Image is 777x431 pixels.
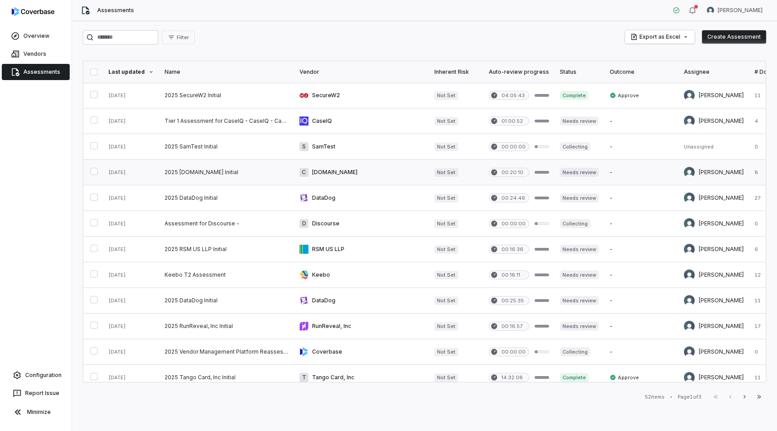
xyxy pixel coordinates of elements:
[25,372,62,379] span: Configuration
[755,68,773,76] div: # Docs
[23,50,46,58] span: Vendors
[702,30,766,44] button: Create Assessment
[97,7,134,14] span: Assessments
[434,68,478,76] div: Inherent Risk
[604,185,679,211] td: -
[604,108,679,134] td: -
[684,372,695,383] img: Sayantan Bhattacherjee avatar
[25,390,59,397] span: Report Issue
[108,68,154,76] div: Last updated
[2,46,70,62] a: Vendors
[684,193,695,203] img: Sayantan Bhattacherjee avatar
[610,68,673,76] div: Outcome
[684,218,695,229] img: Sayantan Bhattacherjee avatar
[560,68,599,76] div: Status
[604,211,679,237] td: -
[604,314,679,339] td: -
[604,160,679,185] td: -
[684,269,695,280] img: Tomo Majima avatar
[12,7,54,16] img: logo-D7KZi-bG.svg
[684,167,695,178] img: Sayantan Bhattacherjee avatar
[299,68,424,76] div: Vendor
[4,403,68,421] button: Minimize
[2,28,70,44] a: Overview
[2,64,70,80] a: Assessments
[23,32,49,40] span: Overview
[645,394,665,400] div: 52 items
[27,409,51,416] span: Minimize
[165,68,289,76] div: Name
[604,134,679,160] td: -
[604,237,679,262] td: -
[684,295,695,306] img: Sayantan Bhattacherjee avatar
[678,394,701,400] div: Page 1 of 3
[489,68,549,76] div: Auto-review progress
[604,288,679,314] td: -
[701,4,768,17] button: Sayantan Bhattacherjee avatar[PERSON_NAME]
[625,30,695,44] button: Export as Excel
[670,394,672,400] div: •
[604,339,679,365] td: -
[684,346,695,357] img: Tomo Majima avatar
[718,7,763,14] span: [PERSON_NAME]
[684,68,744,76] div: Assignee
[23,68,60,76] span: Assessments
[604,262,679,288] td: -
[4,385,68,401] button: Report Issue
[684,116,695,126] img: Samuel Folarin avatar
[4,367,68,383] a: Configuration
[684,244,695,255] img: Samuel Folarin avatar
[162,31,195,44] button: Filter
[177,34,189,41] span: Filter
[684,321,695,332] img: Samuel Folarin avatar
[684,90,695,101] img: Adeola Ajiginni avatar
[707,7,714,14] img: Sayantan Bhattacherjee avatar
